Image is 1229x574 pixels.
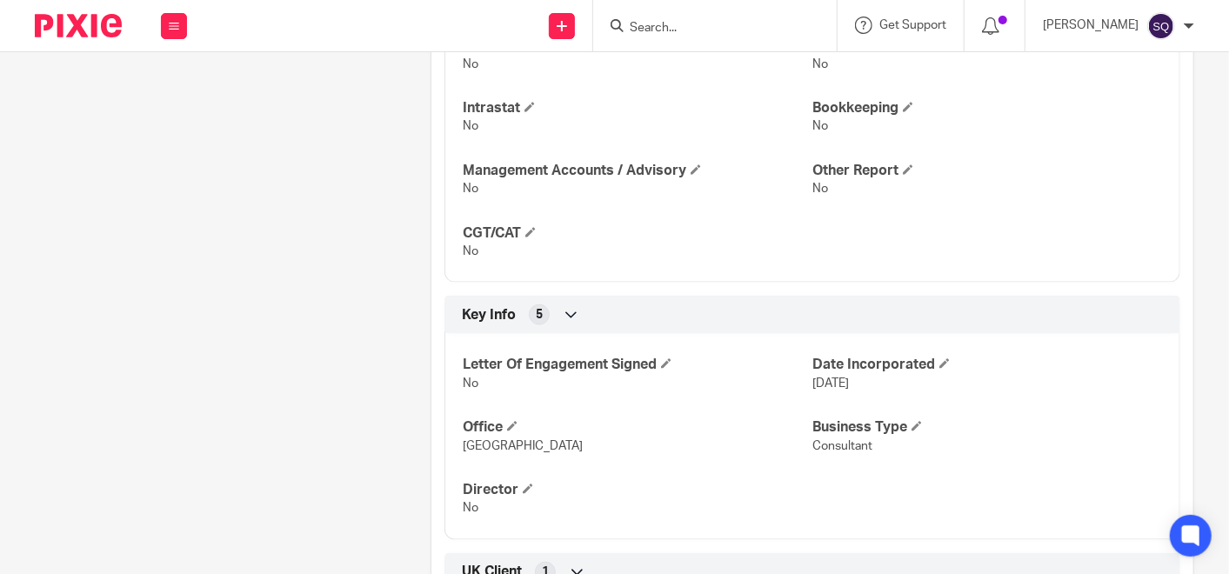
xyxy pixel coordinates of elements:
span: No [463,245,478,257]
h4: Other Report [812,162,1162,180]
span: No [463,183,478,195]
span: No [463,120,478,132]
span: No [812,120,828,132]
h4: Bookkeeping [812,99,1162,117]
span: Key Info [462,306,516,324]
span: 5 [536,306,543,324]
span: No [812,58,828,70]
span: [GEOGRAPHIC_DATA] [463,440,583,452]
span: Consultant [812,440,872,452]
h4: Director [463,481,812,499]
span: No [812,183,828,195]
input: Search [628,21,785,37]
img: svg%3E [1147,12,1175,40]
h4: Business Type [812,418,1162,437]
img: Pixie [35,14,122,37]
span: No [463,502,478,514]
span: Get Support [879,19,946,31]
h4: CGT/CAT [463,224,812,243]
h4: Intrastat [463,99,812,117]
h4: Date Incorporated [812,356,1162,374]
span: No [463,377,478,390]
h4: Letter Of Engagement Signed [463,356,812,374]
h4: Management Accounts / Advisory [463,162,812,180]
p: [PERSON_NAME] [1043,17,1139,34]
span: [DATE] [812,377,849,390]
span: No [463,58,478,70]
h4: Office [463,418,812,437]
